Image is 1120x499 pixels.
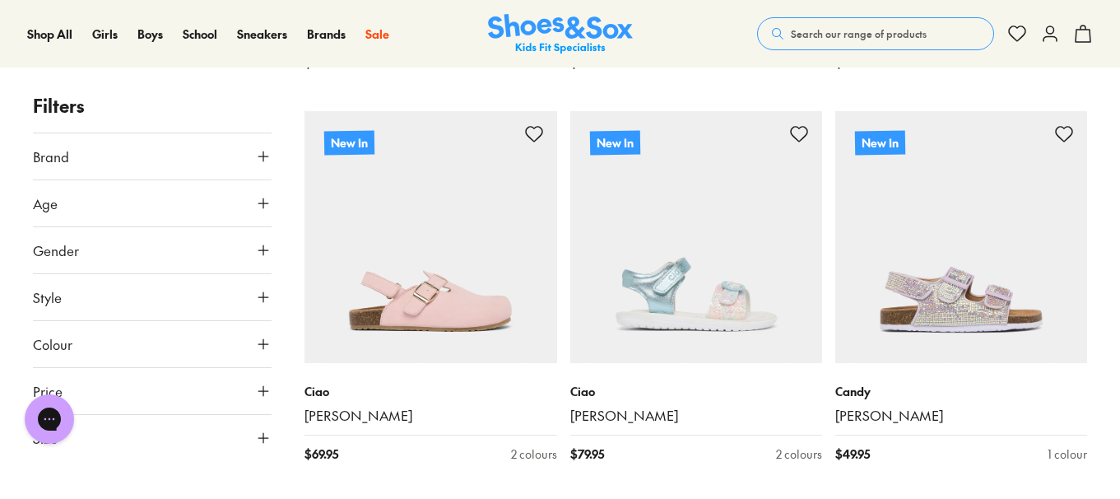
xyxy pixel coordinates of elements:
[488,14,633,54] img: SNS_Logo_Responsive.svg
[33,240,79,260] span: Gender
[365,26,389,43] a: Sale
[92,26,118,42] span: Girls
[776,445,822,463] div: 2 colours
[365,26,389,42] span: Sale
[835,383,1087,400] p: Candy
[33,133,272,180] button: Brand
[137,26,163,42] span: Boys
[570,383,822,400] p: Ciao
[27,26,72,43] a: Shop All
[570,445,604,463] span: $ 79.95
[237,26,287,43] a: Sneakers
[33,381,63,401] span: Price
[183,26,217,42] span: School
[33,334,72,354] span: Colour
[304,445,338,463] span: $ 69.95
[488,14,633,54] a: Shoes & Sox
[570,111,822,363] a: New In
[33,287,62,307] span: Style
[855,131,905,156] p: New In
[570,407,822,425] a: [PERSON_NAME]
[92,26,118,43] a: Girls
[324,131,374,156] p: New In
[307,26,346,43] a: Brands
[307,26,346,42] span: Brands
[33,194,58,213] span: Age
[511,445,557,463] div: 2 colours
[33,415,272,461] button: Size
[33,92,272,119] p: Filters
[835,407,1087,425] a: [PERSON_NAME]
[183,26,217,43] a: School
[304,383,556,400] p: Ciao
[304,407,556,425] a: [PERSON_NAME]
[304,111,556,363] a: New In
[33,368,272,414] button: Price
[137,26,163,43] a: Boys
[1048,445,1087,463] div: 1 colour
[33,321,272,367] button: Colour
[589,131,639,156] p: New In
[757,17,994,50] button: Search our range of products
[27,26,72,42] span: Shop All
[16,389,82,450] iframe: Gorgias live chat messenger
[791,26,927,41] span: Search our range of products
[835,111,1087,363] a: New In
[33,147,69,166] span: Brand
[33,227,272,273] button: Gender
[33,274,272,320] button: Style
[835,445,870,463] span: $ 49.95
[33,180,272,226] button: Age
[237,26,287,42] span: Sneakers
